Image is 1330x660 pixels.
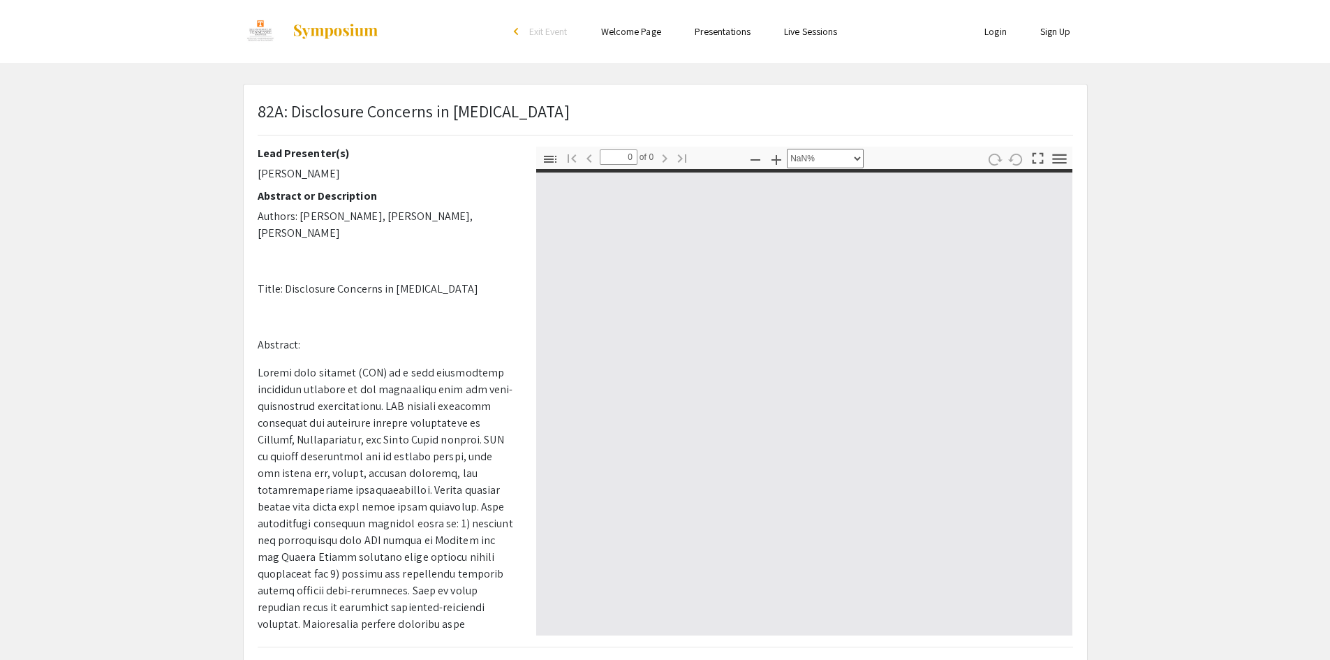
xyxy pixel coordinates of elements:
button: Toggle Sidebar [538,149,562,169]
iframe: Chat [10,597,59,650]
div: arrow_back_ios [514,27,522,36]
span: Authors: [PERSON_NAME], [PERSON_NAME], [PERSON_NAME] [258,209,473,240]
a: Login [984,25,1007,38]
button: Previous Page [577,147,601,168]
span: Exit Event [529,25,568,38]
span: Abstract: [258,337,301,352]
a: Sign Up [1040,25,1071,38]
button: Rotate Counterclockwise [1004,149,1028,169]
a: Live Sessions [784,25,837,38]
a: EUReCA 2023 [243,14,379,49]
button: Tools [1047,149,1071,169]
button: Next Page [653,147,677,168]
input: Page [600,149,637,165]
h2: Lead Presenter(s) [258,147,515,160]
span: Title: Disclosure Concerns in [MEDICAL_DATA] [258,281,478,296]
span: of 0 [637,149,654,165]
button: Switch to Presentation Mode [1026,147,1049,167]
img: Symposium by ForagerOne [292,23,379,40]
p: [PERSON_NAME] [258,166,515,182]
img: EUReCA 2023 [243,14,278,49]
button: Zoom Out [744,149,767,169]
button: Zoom In [764,149,788,169]
a: Presentations [695,25,751,38]
button: Rotate Clockwise [982,149,1006,169]
select: Zoom [787,149,864,168]
button: Go to First Page [560,147,584,168]
h2: Abstract or Description [258,189,515,203]
p: 82A: Disclosure Concerns in [MEDICAL_DATA] [258,98,570,124]
button: Go to Last Page [670,147,694,168]
a: Welcome Page [601,25,661,38]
